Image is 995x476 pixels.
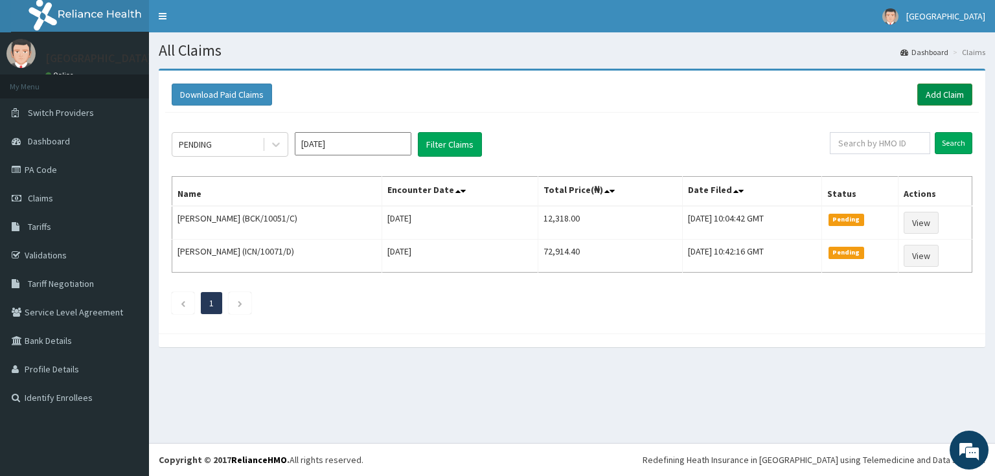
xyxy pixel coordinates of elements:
th: Name [172,177,382,207]
span: [GEOGRAPHIC_DATA] [906,10,985,22]
th: Status [821,177,898,207]
td: [DATE] 10:04:42 GMT [682,206,821,240]
a: View [904,212,939,234]
td: 72,914.40 [538,240,682,273]
div: Redefining Heath Insurance in [GEOGRAPHIC_DATA] using Telemedicine and Data Science! [643,453,985,466]
a: Previous page [180,297,186,309]
p: [GEOGRAPHIC_DATA] [45,52,152,64]
strong: Copyright © 2017 . [159,454,290,466]
span: Tariff Negotiation [28,278,94,289]
li: Claims [950,47,985,58]
div: Chat with us now [67,73,218,89]
h1: All Claims [159,42,985,59]
th: Total Price(₦) [538,177,682,207]
span: Dashboard [28,135,70,147]
input: Select Month and Year [295,132,411,155]
span: Pending [829,214,864,225]
a: RelianceHMO [231,454,287,466]
td: [DATE] 10:42:16 GMT [682,240,821,273]
span: Switch Providers [28,107,94,119]
span: Pending [829,247,864,258]
input: Search [935,132,972,154]
th: Actions [898,177,972,207]
textarea: Type your message and hit 'Enter' [6,329,247,374]
img: User Image [6,39,36,68]
td: [DATE] [382,206,538,240]
th: Date Filed [682,177,821,207]
img: d_794563401_company_1708531726252_794563401 [24,65,52,97]
img: User Image [882,8,898,25]
div: PENDING [179,138,212,151]
a: Add Claim [917,84,972,106]
div: Minimize live chat window [212,6,244,38]
a: Online [45,71,76,80]
span: Tariffs [28,221,51,232]
button: Download Paid Claims [172,84,272,106]
td: [PERSON_NAME] (BCK/10051/C) [172,206,382,240]
a: Page 1 is your current page [209,297,214,309]
a: Dashboard [900,47,948,58]
input: Search by HMO ID [830,132,930,154]
footer: All rights reserved. [149,443,995,476]
td: [PERSON_NAME] (ICN/10071/D) [172,240,382,273]
a: View [904,245,939,267]
th: Encounter Date [382,177,538,207]
a: Next page [237,297,243,309]
span: Claims [28,192,53,204]
button: Filter Claims [418,132,482,157]
td: 12,318.00 [538,206,682,240]
td: [DATE] [382,240,538,273]
span: We're online! [75,151,179,282]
